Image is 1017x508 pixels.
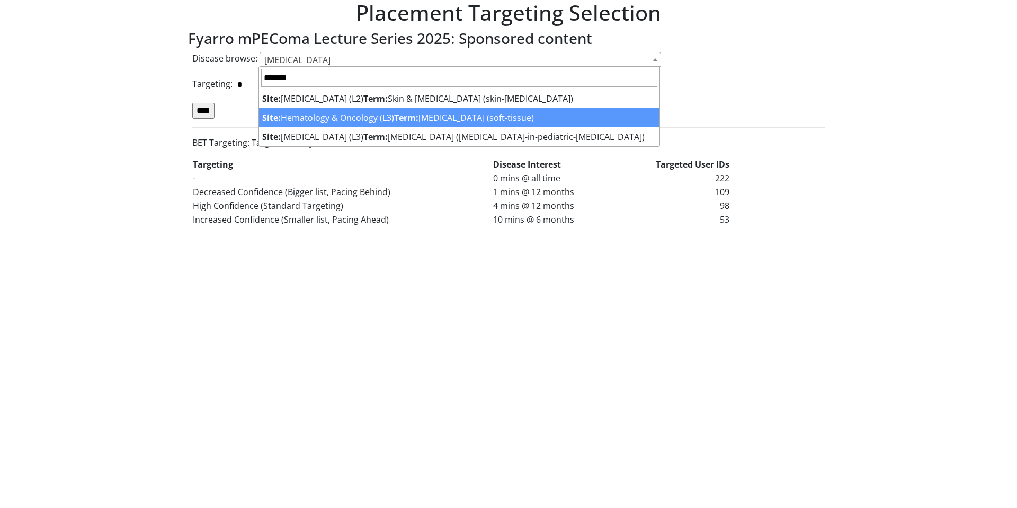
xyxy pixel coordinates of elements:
span: [MEDICAL_DATA] (L2) Skin & [MEDICAL_DATA] (skin-[MEDICAL_DATA]) [262,93,573,104]
td: Decreased Confidence (Bigger list, Pacing Behind) [192,185,493,199]
strong: Site: [262,131,281,143]
p: BET Targeting: Target List Only [192,136,825,149]
td: - [192,171,493,185]
label: Targeting: [192,77,233,90]
td: 4 mins @ 12 months [493,199,617,213]
td: 10 mins @ 6 months [493,213,617,226]
span: [MEDICAL_DATA] (L3) [MEDICAL_DATA] ([MEDICAL_DATA]-in-pediatric-[MEDICAL_DATA]) [262,131,645,143]
th: Targeting [192,157,493,171]
th: Targeted User IDs [617,157,730,171]
td: Increased Confidence (Smaller list, Pacing Ahead) [192,213,493,226]
th: Disease Interest [493,157,617,171]
span: Hematology & Oncology (L3) [MEDICAL_DATA] (soft-tissue) [262,112,534,124]
span: [MEDICAL_DATA] [264,54,331,66]
td: 53 [617,213,730,226]
td: 109 [617,185,730,199]
strong: Site: [262,93,281,104]
strong: Term: [363,131,388,143]
td: 0 mins @ all time [493,171,617,185]
td: 98 [617,199,730,213]
strong: Site: [262,112,281,124]
h3: Fyarro mPEComa Lecture Series 2025: Sponsored content [188,30,829,48]
strong: Term: [394,112,418,124]
label: Disease browse: [192,52,257,65]
strong: Term: [363,93,388,104]
span: PEComa [260,52,661,67]
td: 1 mins @ 12 months [493,185,617,199]
td: High Confidence (Standard Targeting) [192,199,493,213]
td: 222 [617,171,730,185]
